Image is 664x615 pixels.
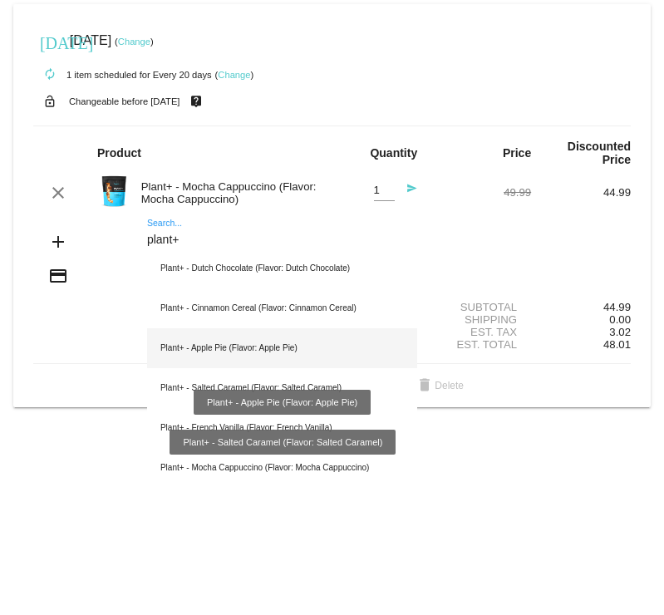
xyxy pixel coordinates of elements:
small: Changeable before [DATE] [69,96,180,106]
strong: Product [97,146,141,160]
small: ( ) [115,37,154,47]
button: Delete [401,371,477,401]
mat-icon: add [48,232,68,252]
mat-icon: autorenew [40,65,60,85]
div: Est. Total [431,338,531,351]
div: Plant+ - Dutch Chocolate (Flavor: Dutch Chocolate) [147,248,417,288]
div: Plant+ - Salted Caramel (Flavor: Salted Caramel) [147,368,417,408]
mat-icon: lock_open [40,91,60,112]
input: Quantity [374,184,395,197]
mat-icon: live_help [186,91,206,112]
mat-icon: credit_card [48,266,68,286]
div: 49.99 [431,186,531,199]
span: 48.01 [603,338,631,351]
mat-icon: send [397,183,417,203]
mat-icon: clear [48,183,68,203]
div: Plant+ - Mocha Cappuccino (Flavor: Mocha Cappuccino) [133,180,332,205]
strong: Discounted Price [568,140,631,166]
div: Est. Tax [431,326,531,338]
span: Delete [415,380,464,391]
div: Plant+ - Cinnamon Cereal (Flavor: Cinnamon Cereal) [147,288,417,328]
strong: Quantity [370,146,417,160]
input: Search... [147,234,417,247]
a: Change [118,37,150,47]
strong: Price [503,146,531,160]
small: ( ) [215,70,254,80]
span: 3.02 [609,326,631,338]
small: 1 item scheduled for Every 20 days [33,70,212,80]
div: Plant+ - Apple Pie (Flavor: Apple Pie) [147,328,417,368]
span: 0.00 [609,313,631,326]
div: 44.99 [531,301,631,313]
div: Subtotal [431,301,531,313]
a: Change [218,70,250,80]
img: Image-1-Carousel-Plant-Mocha-Capp_transp.png [97,175,130,208]
div: 44.99 [531,186,631,199]
mat-icon: delete [415,376,435,396]
mat-icon: [DATE] [40,32,60,52]
div: Plant+ - Mocha Cappuccino (Flavor: Mocha Cappuccino) [147,448,417,488]
div: Shipping [431,313,531,326]
div: Plant+ - French Vanilla (Flavor: French Vanilla) [147,408,417,448]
